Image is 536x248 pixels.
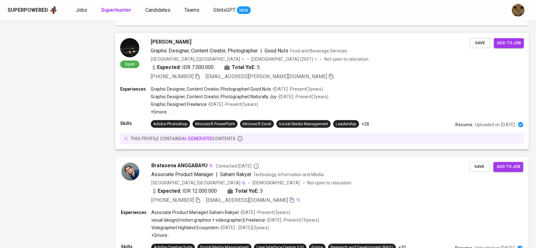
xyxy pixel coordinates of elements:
span: Food and Beverage Services [290,49,347,54]
span: Save [472,163,486,171]
span: Candidates [145,7,170,13]
p: +28 [361,121,369,127]
span: Bratasena ANGGABAYU [151,162,208,170]
span: | [260,47,262,55]
p: Skills [120,121,151,127]
b: Expected: [157,64,181,72]
p: Graphic Designer, Content Creator, Photographer | Good Nuts [151,86,271,92]
p: Experiences [120,86,151,92]
div: Adobe Photoshop [153,121,187,127]
a: GlintsGPT NEW [213,6,251,14]
span: 3 [260,188,263,195]
p: Resume [455,122,472,128]
p: Not open to relocation [307,180,351,186]
span: [EMAIL_ADDRESS][PERSON_NAME][DOMAIN_NAME] [206,74,327,80]
p: • [DATE] - Present ( 3 years ) [239,210,290,216]
span: AI-generated [182,136,213,141]
b: Expected: [158,188,181,195]
span: Contacted [DATE] [216,163,259,169]
p: Not open to relocation [324,56,368,63]
p: this profile contains contents [131,136,236,142]
p: • [DATE] - Present ( 3 years ) [277,93,328,100]
span: Technology, Information and Media [253,172,324,177]
div: Superpowered [8,7,48,14]
span: Add to job [497,40,521,47]
img: ec6c0910-f960-4a00-a8f8-c5744e41279e.jpg [512,4,525,17]
span: [PHONE_NUMBER] [151,197,194,203]
p: Uploaded on [DATE] [475,122,515,128]
div: Social Media Management [279,121,328,127]
a: Candidates [145,6,172,14]
button: Save [469,162,490,172]
img: 105271e0b1138eeb568f36ea0e1c0ba2.jpg [121,162,140,181]
div: Leadership [336,121,356,127]
span: NEW [237,7,251,14]
button: Add to job [493,162,523,172]
p: Experiences [121,210,151,216]
span: [DEMOGRAPHIC_DATA] [252,180,301,186]
span: Teams [184,7,199,13]
a: Superhunter [101,6,133,14]
span: GlintsGPT [213,7,236,13]
p: • [DATE] - Present ( 5 years ) [207,101,258,107]
svg: By Batam recruiter [253,163,259,169]
div: IDR 7.000.000 [151,64,214,72]
a: Jobs [76,6,88,14]
span: | [216,171,217,179]
div: Microsoft PowerPoint [195,121,235,127]
img: 3ebf7d23df33f3504b1b5e5b61678868.jpg [120,38,139,58]
img: magic_wand.svg [241,181,246,186]
p: +2 more ... [151,232,319,239]
b: Total YoE: [232,64,256,72]
span: Jobs [76,7,87,13]
b: Total YoE: [235,188,259,195]
p: +5 more ... [151,109,328,115]
img: app logo [49,5,58,15]
span: Open [122,62,137,67]
span: Associate Product Manager [151,172,213,178]
p: Graphic Designer, Content Creator, Photographer | Naturally Joy [151,93,277,100]
p: Videgrapher | Highland Ecosystem [151,225,219,231]
p: Associate Product Manager | Saham Rakyat [151,210,239,216]
span: Graphic Designer, Content Creator, Photographer [151,48,258,54]
img: magic_wand.svg [208,163,213,168]
p: Graphic Designer | Freelance [151,101,207,107]
p: • [DATE] - [DATE] ( 2 years ) [219,225,269,231]
span: Good Nuts [265,48,288,54]
b: Superhunter [101,7,131,13]
button: Save [470,38,490,48]
span: [DEMOGRAPHIC_DATA] [251,56,299,63]
a: Teams [184,6,201,14]
span: [EMAIL_ADDRESS][DOMAIN_NAME] [206,197,288,203]
div: [GEOGRAPHIC_DATA], [GEOGRAPHIC_DATA] [151,180,246,186]
img: magic_wand.svg [296,197,301,203]
div: Microsoft Excel [243,121,271,127]
div: (2001) [251,56,318,63]
a: Superpoweredapp logo [8,5,58,15]
button: Add to job [494,38,524,48]
p: • [DATE] - Present ( 3 years ) [271,86,323,92]
span: Add to job [497,163,520,171]
div: IDR 12.000.000 [151,188,217,195]
a: Open[PERSON_NAME]Graphic Designer, Content Creator, Photographer|Good NutsFood and Beverage Servi... [116,33,528,149]
p: • [DATE] - Present ( 10 years ) [265,217,319,224]
span: [PHONE_NUMBER] [151,74,193,80]
span: 5 [257,64,260,72]
div: [GEOGRAPHIC_DATA], [GEOGRAPHIC_DATA] [151,56,245,63]
span: [PERSON_NAME] [151,38,191,46]
span: Saham Rakyat [220,172,251,178]
p: visual design(motion graphics + videographer) | freelance [151,217,265,224]
span: Save [473,40,487,47]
